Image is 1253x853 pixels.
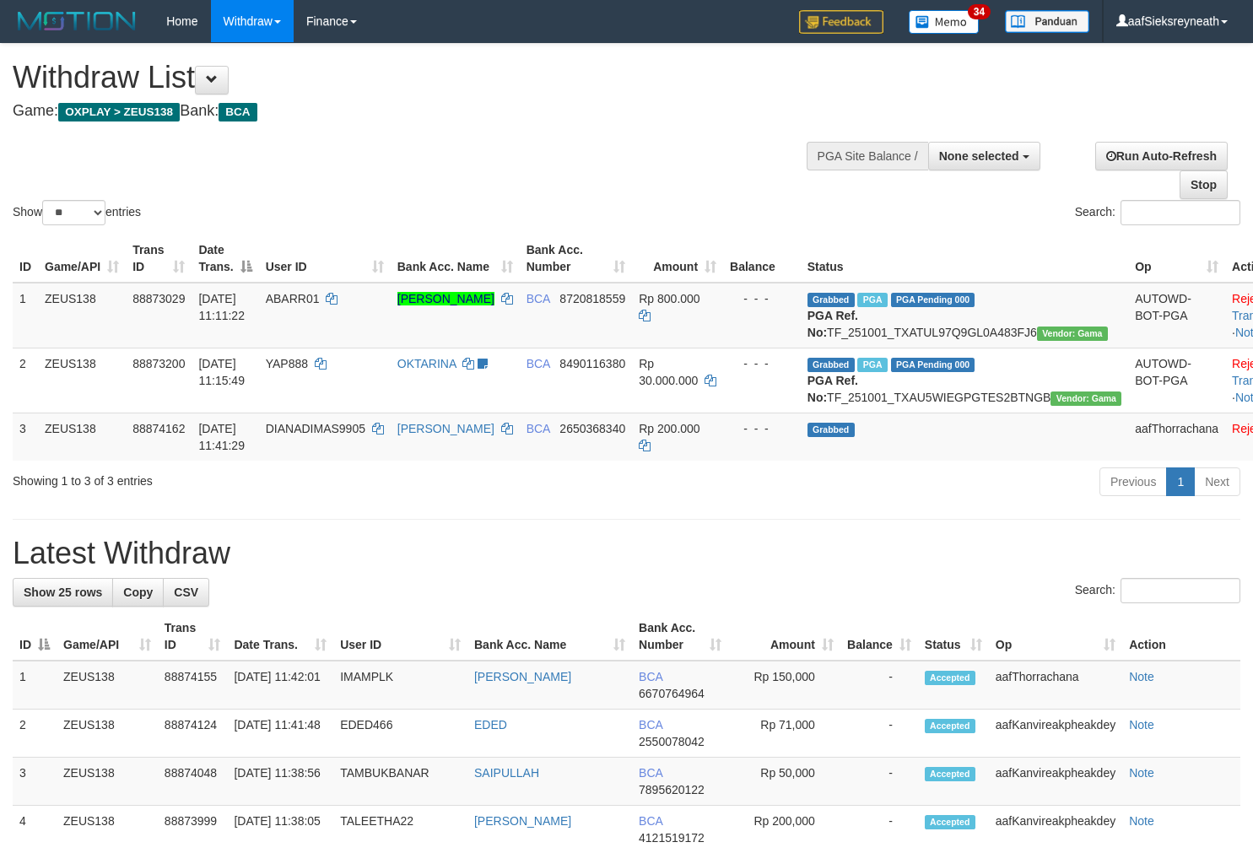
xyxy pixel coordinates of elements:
[474,718,507,732] a: EDED
[527,422,550,435] span: BCA
[123,586,153,599] span: Copy
[1005,10,1089,33] img: panduan.png
[1129,766,1154,780] a: Note
[192,235,258,283] th: Date Trans.: activate to sort column descending
[13,710,57,758] td: 2
[639,670,662,683] span: BCA
[730,290,794,307] div: - - -
[840,661,918,710] td: -
[58,103,180,121] span: OXPLAY > ZEUS138
[728,661,840,710] td: Rp 150,000
[639,735,705,748] span: Copy 2550078042 to clipboard
[13,661,57,710] td: 1
[227,661,333,710] td: [DATE] 11:42:01
[968,4,991,19] span: 34
[13,466,510,489] div: Showing 1 to 3 of 3 entries
[227,710,333,758] td: [DATE] 11:41:48
[559,292,625,305] span: Copy 8720818559 to clipboard
[807,142,928,170] div: PGA Site Balance /
[13,200,141,225] label: Show entries
[1194,467,1240,496] a: Next
[474,814,571,828] a: [PERSON_NAME]
[13,537,1240,570] h1: Latest Withdraw
[1099,467,1167,496] a: Previous
[989,661,1122,710] td: aafThorrachana
[158,661,228,710] td: 88874155
[728,758,840,806] td: Rp 50,000
[24,586,102,599] span: Show 25 rows
[397,422,494,435] a: [PERSON_NAME]
[1128,413,1225,461] td: aafThorrachana
[13,348,38,413] td: 2
[559,357,625,370] span: Copy 8490116380 to clipboard
[333,613,467,661] th: User ID: activate to sort column ascending
[840,613,918,661] th: Balance: activate to sort column ascending
[639,783,705,796] span: Copy 7895620122 to clipboard
[909,10,980,34] img: Button%20Memo.svg
[391,235,520,283] th: Bank Acc. Name: activate to sort column ascending
[13,103,818,120] h4: Game: Bank:
[1129,814,1154,828] a: Note
[266,422,365,435] span: DIANADIMAS9905
[13,61,818,94] h1: Withdraw List
[925,671,975,685] span: Accepted
[1129,670,1154,683] a: Note
[989,710,1122,758] td: aafKanvireakpheakdey
[857,358,887,372] span: Marked by aafmaleo
[38,413,126,461] td: ZEUS138
[1095,142,1228,170] a: Run Auto-Refresh
[1075,578,1240,603] label: Search:
[925,815,975,829] span: Accepted
[1037,327,1108,341] span: Vendor URL: https://trx31.1velocity.biz
[57,613,158,661] th: Game/API: activate to sort column ascending
[158,710,228,758] td: 88874124
[397,292,494,305] a: [PERSON_NAME]
[397,357,456,370] a: OKTARINA
[158,613,228,661] th: Trans ID: activate to sort column ascending
[807,374,858,404] b: PGA Ref. No:
[1128,348,1225,413] td: AUTOWD-BOT-PGA
[198,292,245,322] span: [DATE] 11:11:22
[333,710,467,758] td: EDED466
[632,235,723,283] th: Amount: activate to sort column ascending
[1075,200,1240,225] label: Search:
[126,235,192,283] th: Trans ID: activate to sort column ascending
[928,142,1040,170] button: None selected
[891,358,975,372] span: PGA Pending
[13,283,38,348] td: 1
[38,348,126,413] td: ZEUS138
[13,578,113,607] a: Show 25 rows
[219,103,257,121] span: BCA
[57,661,158,710] td: ZEUS138
[112,578,164,607] a: Copy
[38,235,126,283] th: Game/API: activate to sort column ascending
[474,766,539,780] a: SAIPULLAH
[801,283,1128,348] td: TF_251001_TXATUL97Q9GL0A483FJ6
[158,758,228,806] td: 88874048
[467,613,632,661] th: Bank Acc. Name: activate to sort column ascending
[132,422,185,435] span: 88874162
[857,293,887,307] span: Marked by aafnoeunsreypich
[989,613,1122,661] th: Op: activate to sort column ascending
[266,292,320,305] span: ABARR01
[918,613,989,661] th: Status: activate to sort column ascending
[57,710,158,758] td: ZEUS138
[939,149,1019,163] span: None selected
[13,613,57,661] th: ID: activate to sort column descending
[1128,283,1225,348] td: AUTOWD-BOT-PGA
[13,413,38,461] td: 3
[891,293,975,307] span: PGA Pending
[807,358,855,372] span: Grabbed
[13,235,38,283] th: ID
[801,235,1128,283] th: Status
[639,422,699,435] span: Rp 200.000
[527,292,550,305] span: BCA
[1128,235,1225,283] th: Op: activate to sort column ascending
[1121,200,1240,225] input: Search:
[266,357,308,370] span: YAP888
[227,613,333,661] th: Date Trans.: activate to sort column ascending
[1166,467,1195,496] a: 1
[925,719,975,733] span: Accepted
[639,766,662,780] span: BCA
[639,357,698,387] span: Rp 30.000.000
